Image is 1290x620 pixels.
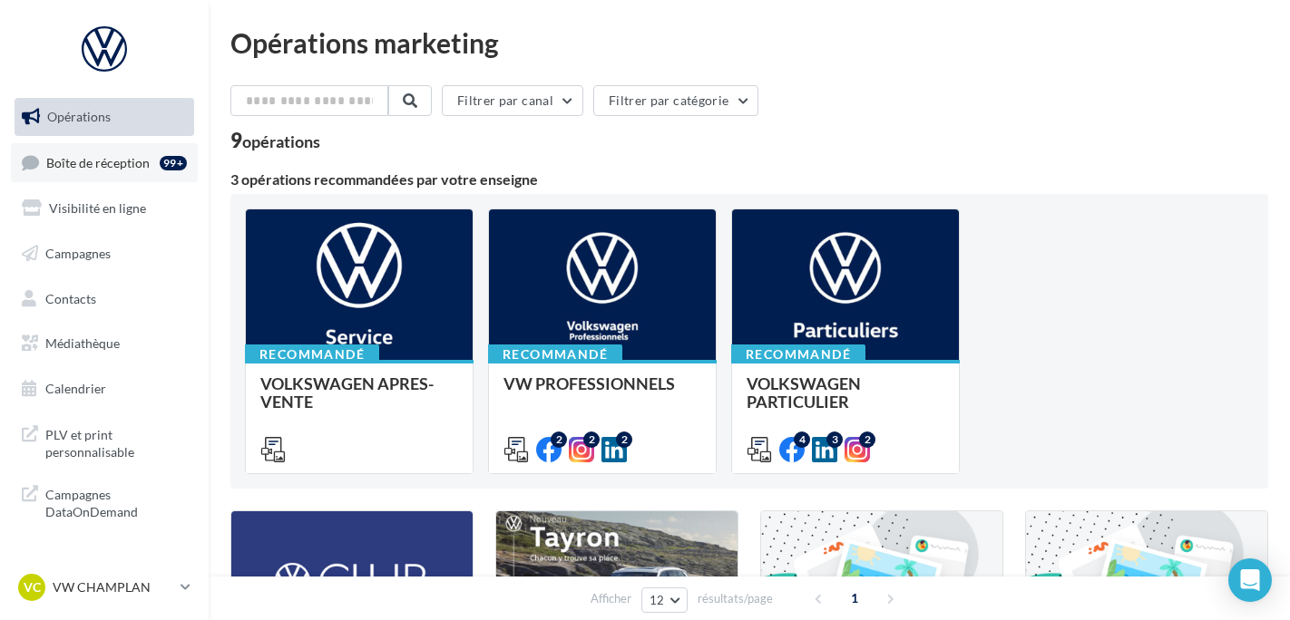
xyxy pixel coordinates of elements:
[442,85,583,116] button: Filtrer par canal
[11,325,198,363] a: Médiathèque
[503,373,675,393] span: VW PROFESSIONNELS
[616,431,632,448] div: 2
[45,246,111,261] span: Campagnes
[650,593,665,607] span: 12
[488,344,622,364] div: Recommandé
[11,280,198,318] a: Contacts
[551,431,567,448] div: 2
[53,578,173,596] p: VW CHAMPLAN
[641,587,688,613] button: 12
[1228,558,1272,602] div: Open Intercom Messenger
[260,373,434,412] span: VOLKSWAGEN APRES-VENTE
[698,590,773,607] span: résultats/page
[747,373,861,412] span: VOLKSWAGEN PARTICULIER
[11,98,198,136] a: Opérations
[245,344,379,364] div: Recommandé
[794,431,810,448] div: 4
[230,131,320,150] div: 9
[49,200,146,216] span: Visibilité en ligne
[583,431,600,448] div: 2
[230,29,1268,56] div: Opérations marketing
[11,415,198,469] a: PLV et print personnalisable
[46,154,150,170] span: Boîte de réception
[593,85,758,116] button: Filtrer par catégorie
[11,370,198,408] a: Calendrier
[859,431,875,448] div: 2
[15,570,194,605] a: VC VW CHAMPLAN
[826,431,843,448] div: 3
[11,143,198,182] a: Boîte de réception99+
[11,475,198,528] a: Campagnes DataOnDemand
[11,235,198,273] a: Campagnes
[242,133,320,150] div: opérations
[24,578,41,596] span: VC
[840,584,869,613] span: 1
[45,381,106,396] span: Calendrier
[47,109,111,124] span: Opérations
[230,172,1268,187] div: 3 opérations recommandées par votre enseigne
[45,335,120,351] span: Médiathèque
[45,422,187,461] span: PLV et print personnalisable
[160,156,187,170] div: 99+
[731,344,865,364] div: Recommandé
[11,189,198,228] a: Visibilité en ligne
[591,590,631,607] span: Afficher
[45,482,187,521] span: Campagnes DataOnDemand
[45,290,96,305] span: Contacts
